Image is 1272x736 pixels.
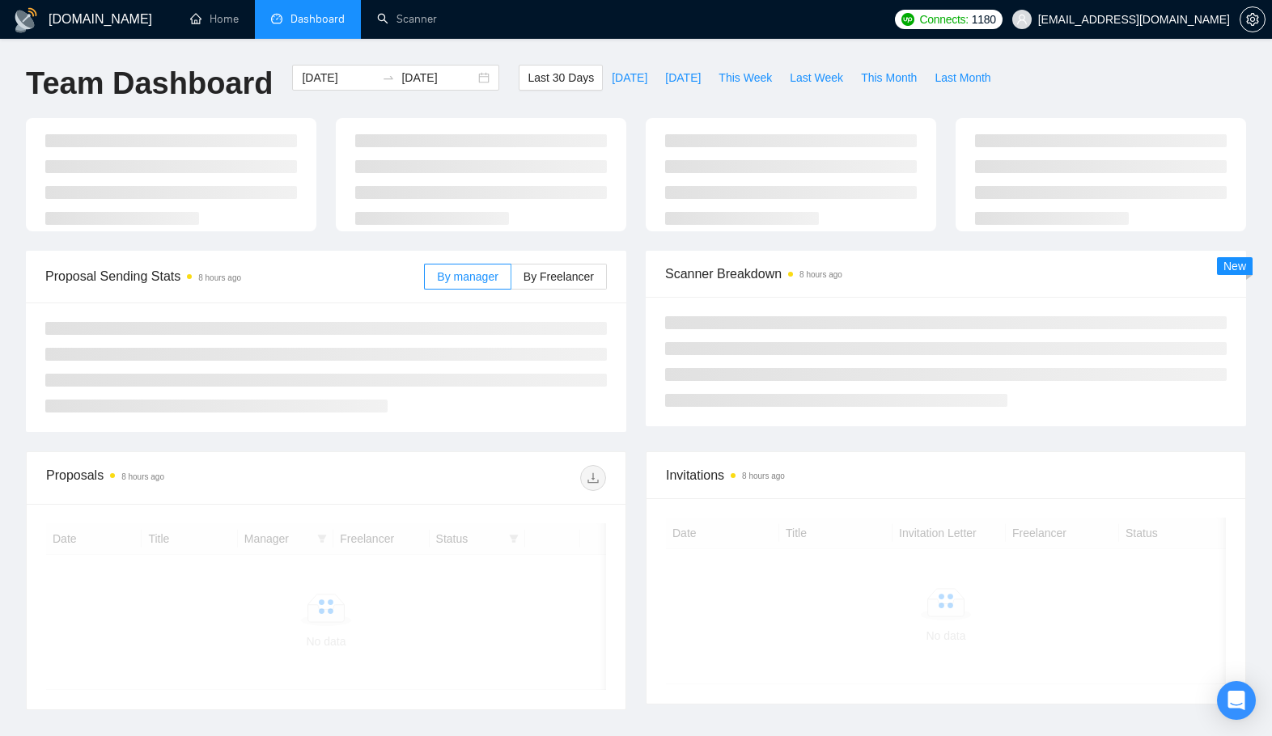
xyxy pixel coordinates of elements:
button: This Week [710,65,781,91]
a: setting [1240,13,1266,26]
span: 1180 [972,11,996,28]
span: user [1016,14,1028,25]
span: Scanner Breakdown [665,264,1227,284]
a: homeHome [190,12,239,26]
button: Last Month [926,65,999,91]
span: Proposal Sending Stats [45,266,424,286]
span: Last Month [935,69,990,87]
time: 8 hours ago [198,273,241,282]
span: Invitations [666,465,1226,485]
time: 8 hours ago [799,270,842,279]
div: Proposals [46,465,326,491]
span: By Freelancer [524,270,594,283]
button: Last Week [781,65,852,91]
span: setting [1240,13,1265,26]
span: Last 30 Days [528,69,594,87]
span: Dashboard [290,12,345,26]
time: 8 hours ago [121,472,164,481]
span: dashboard [271,13,282,24]
span: [DATE] [612,69,647,87]
button: setting [1240,6,1266,32]
h1: Team Dashboard [26,65,273,103]
span: swap-right [382,71,395,84]
img: upwork-logo.png [901,13,914,26]
span: By manager [437,270,498,283]
div: Open Intercom Messenger [1217,681,1256,720]
input: End date [401,69,475,87]
span: New [1223,260,1246,273]
span: This Week [719,69,772,87]
button: [DATE] [656,65,710,91]
span: Last Week [790,69,843,87]
button: [DATE] [603,65,656,91]
a: searchScanner [377,12,437,26]
input: Start date [302,69,375,87]
time: 8 hours ago [742,472,785,480]
span: This Month [861,69,917,87]
button: This Month [852,65,926,91]
span: to [382,71,395,84]
button: Last 30 Days [519,65,603,91]
span: Connects: [919,11,968,28]
img: logo [13,7,39,33]
span: [DATE] [665,69,701,87]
